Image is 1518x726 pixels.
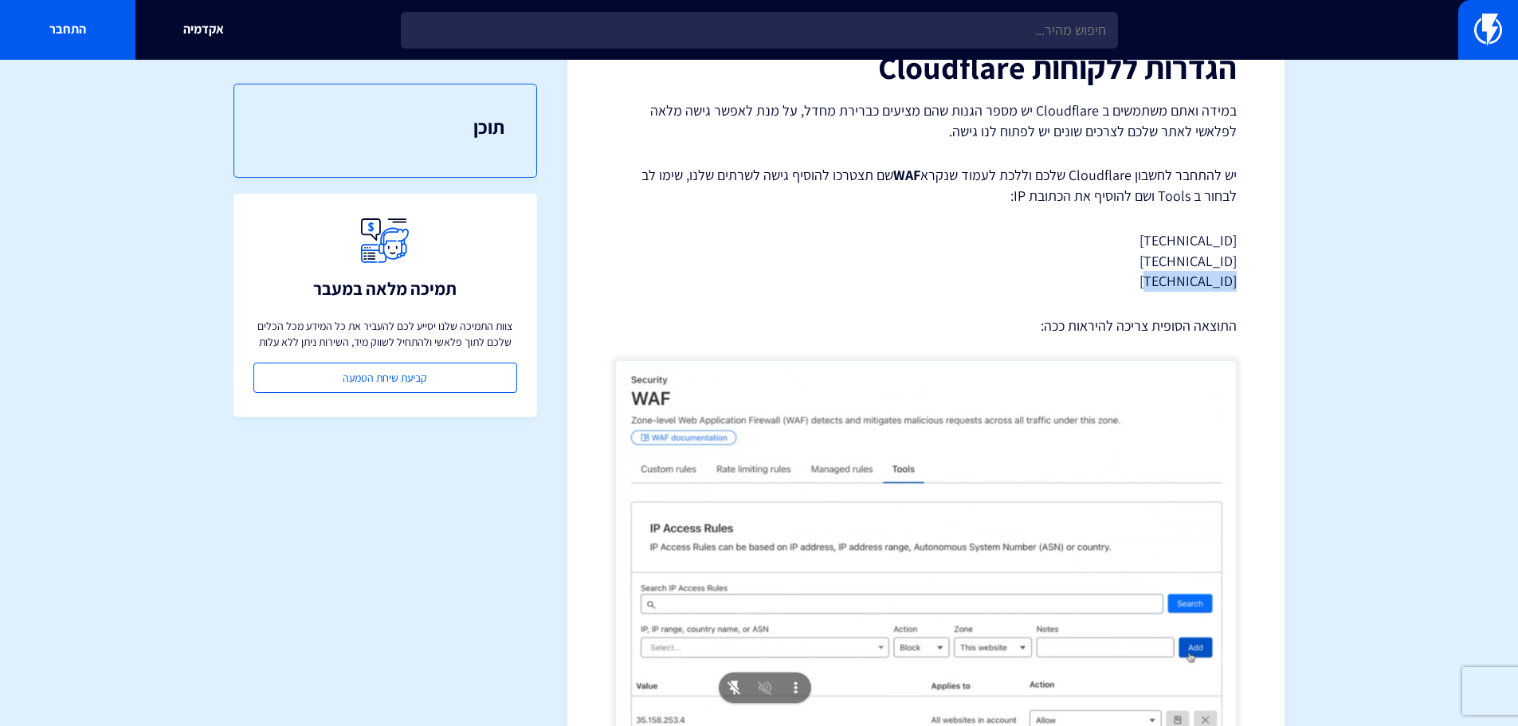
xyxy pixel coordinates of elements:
[401,12,1118,49] input: חיפוש מהיר...
[615,316,1237,336] p: התוצאה הסופית צריכה להיראות ככה:
[253,318,517,350] p: צוות התמיכה שלנו יסייע לכם להעביר את כל המידע מכל הכלים שלכם לתוך פלאשי ולהתחיל לשווק מיד, השירות...
[615,49,1237,84] h1: הגדרות ללקוחות Cloudflare
[615,165,1237,206] p: יש להתחבר לחשבון Cloudflare שלכם וללכת לעמוד שנקרא שם תצטרכו להוסיף גישה לשרתים שלנו, שימו לב לבח...
[266,116,504,137] h3: תוכן
[893,166,920,184] strong: WAF
[615,100,1237,141] p: במידה ואתם משתמשים ב Cloudflare יש מספר הגנות שהם מציעים כברירת מחדל, על מנת לאפשר גישה מלאה לפלא...
[253,363,517,393] a: קביעת שיחת הטמעה
[615,230,1237,292] p: [TECHNICAL_ID] [TECHNICAL_ID] [TECHNICAL_ID]
[313,279,457,298] h3: תמיכה מלאה במעבר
